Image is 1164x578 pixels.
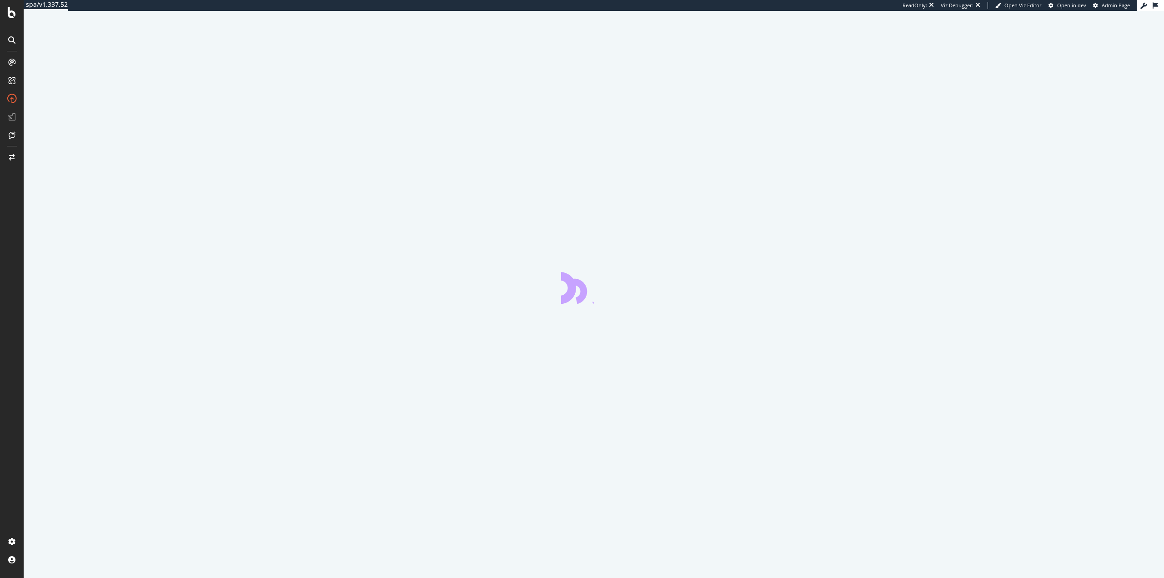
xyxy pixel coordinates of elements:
[995,2,1042,9] a: Open Viz Editor
[561,271,627,304] div: animation
[1057,2,1086,9] span: Open in dev
[1102,2,1130,9] span: Admin Page
[1093,2,1130,9] a: Admin Page
[903,2,927,9] div: ReadOnly:
[1049,2,1086,9] a: Open in dev
[1004,2,1042,9] span: Open Viz Editor
[941,2,973,9] div: Viz Debugger:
